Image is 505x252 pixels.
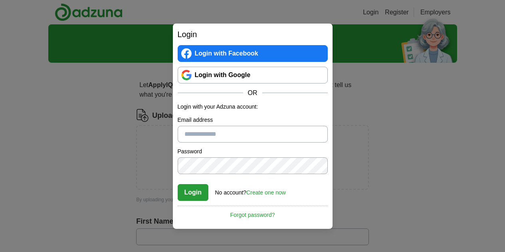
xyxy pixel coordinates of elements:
p: Login with your Adzuna account: [178,103,328,111]
a: Forgot password? [178,206,328,219]
a: Login with Facebook [178,45,328,62]
span: OR [243,88,262,98]
a: Login with Google [178,67,328,83]
label: Email address [178,116,328,124]
button: Login [178,184,209,201]
a: Create one now [246,189,286,196]
h2: Login [178,28,328,40]
div: No account? [215,184,286,197]
label: Password [178,147,328,156]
